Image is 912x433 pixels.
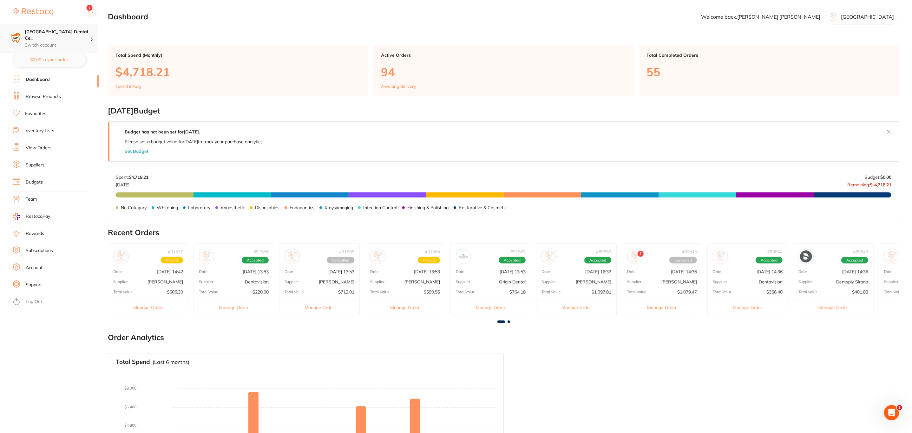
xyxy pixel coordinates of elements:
[13,213,20,220] img: RestocqPay
[13,8,53,16] img: Restocq Logo
[199,280,213,284] p: Supplier
[456,290,475,294] p: Total Value
[584,257,611,264] span: Accepted
[115,53,361,58] p: Total Spend (Monthly)
[661,279,697,284] p: [PERSON_NAME]
[499,279,526,284] p: Origin Dental
[425,249,440,254] p: # 91564
[148,279,183,284] p: [PERSON_NAME]
[841,14,894,20] p: [GEOGRAPHIC_DATA]
[290,205,314,210] p: Endodontics
[115,65,361,78] p: $4,718.21
[800,250,812,262] img: Dentsply Sirona
[365,300,445,315] button: Manage Order
[585,269,611,274] p: [DATE] 16:33
[26,145,51,151] a: View Orders
[627,290,646,294] p: Total Value
[255,205,279,210] p: Disposables
[108,12,148,21] h2: Dashboard
[708,300,788,315] button: Manage Order
[622,300,702,315] button: Manage Order
[26,230,44,237] a: Rewards
[627,280,641,284] p: Supplier
[880,174,891,180] strong: $0.00
[766,289,783,294] p: $356.40
[381,65,626,78] p: 94
[115,250,127,262] img: Henry Schein Halas
[125,129,200,135] strong: Budget has not been set for [DATE] .
[451,300,531,315] button: Manage Order
[242,257,269,264] span: Accepted
[370,269,379,274] p: Date
[26,162,44,168] a: Suppliers
[509,289,526,294] p: $764.18
[381,84,416,89] p: Awaiting delivery
[456,269,464,274] p: Date
[161,257,183,264] span: Placed
[285,290,304,294] p: Total Value
[798,290,818,294] p: Total Value
[756,257,783,264] span: Accepted
[285,280,299,284] p: Supplier
[714,250,726,262] img: Dentavision
[639,45,899,96] a: Total Completed Orders55
[188,205,210,210] p: Laboratory
[536,300,616,315] button: Manage Order
[541,269,550,274] p: Date
[25,29,90,41] h4: Horsham Plaza Dental Centre
[841,257,868,264] span: Accepted
[26,282,42,288] a: Support
[713,280,727,284] p: Supplier
[113,290,133,294] p: Total Value
[886,250,898,262] img: Adam Dental
[319,279,354,284] p: [PERSON_NAME]
[407,205,449,210] p: Finishing & Polishing
[370,280,384,284] p: Supplier
[671,269,697,274] p: [DATE] 14:36
[414,269,440,274] p: [DATE] 13:53
[285,269,293,274] p: Date
[767,249,783,254] p: # 89844
[576,279,611,284] p: [PERSON_NAME]
[884,405,899,420] iframe: Intercom live chat
[847,180,891,187] p: Remaining:
[116,175,148,180] p: Spent:
[243,269,269,274] p: [DATE] 13:53
[26,179,43,185] a: Budgets
[25,42,90,48] p: Switch account
[199,290,218,294] p: Total Value
[26,94,61,100] a: Browse Products
[884,290,903,294] p: Total Value
[125,149,148,154] button: Set Budget
[543,250,555,262] img: Henry Schein Halas
[363,205,397,210] p: Infection Control
[870,182,891,188] strong: $-4,718.21
[853,249,868,254] p: # 89843
[459,205,507,210] p: Restorative & Cosmetic
[26,196,37,203] a: Team
[116,180,148,187] p: [DATE]
[541,280,556,284] p: Supplier
[253,249,269,254] p: # 91566
[121,205,147,210] p: No Category
[13,213,50,220] a: RestocqPay
[713,269,721,274] p: Date
[157,205,178,210] p: Whitening
[541,290,561,294] p: Total Value
[424,289,440,294] p: $590.55
[836,279,868,284] p: Dentsply Sirona
[108,107,899,115] h2: [DATE] Budget
[129,174,148,180] strong: $4,718.21
[638,251,644,257] span: 1
[253,289,269,294] p: $220.00
[26,299,42,305] a: Log Out
[26,213,50,220] span: RestocqPay
[897,405,902,410] span: 2
[286,250,298,262] img: Henry Schein Halas
[713,290,732,294] p: Total Value
[13,5,53,19] a: Restocq Logo
[596,249,611,254] p: # 89859
[701,14,820,20] p: Welcome back, [PERSON_NAME] [PERSON_NAME]
[456,280,470,284] p: Supplier
[592,289,611,294] p: $1,097.81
